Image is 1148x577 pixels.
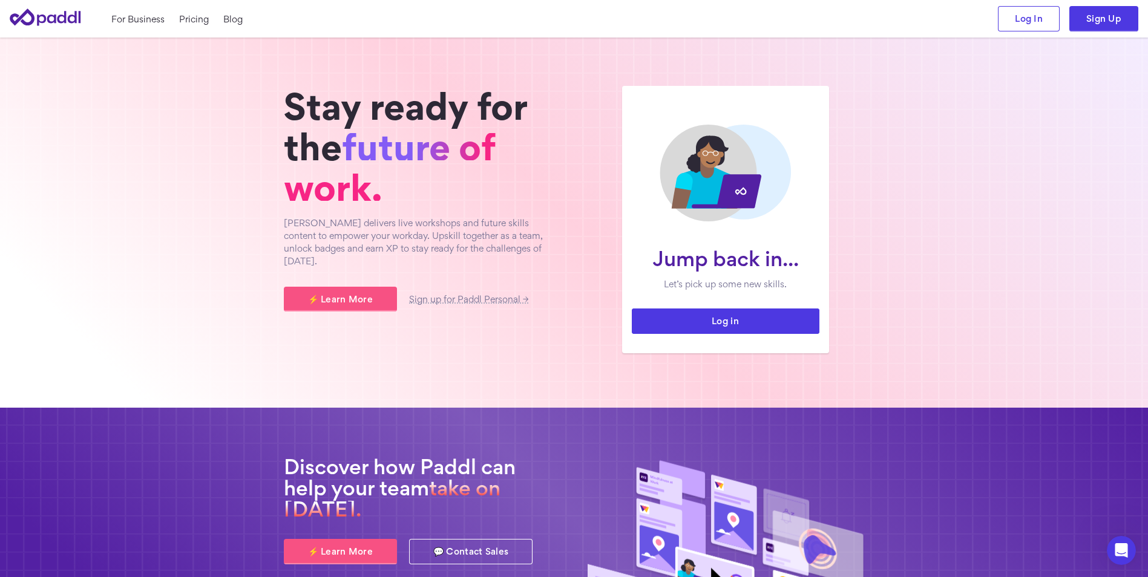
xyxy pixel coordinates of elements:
a: Log In [998,6,1060,31]
h2: Discover how Paddl can help your team [284,456,562,520]
span: future of work. [284,133,496,201]
a: 💬 Contact Sales [409,539,533,564]
a: Log in [632,308,819,334]
a: ⚡ Learn More [284,539,397,564]
h1: Stay ready for the [284,86,562,208]
a: Blog [223,13,243,25]
a: For Business [111,13,165,25]
a: Sign Up [1069,6,1138,31]
a: ⚡ Learn More [284,287,397,312]
p: [PERSON_NAME] delivers live workshops and future skills content to empower your workday. Upskill ... [284,217,562,267]
a: Pricing [179,13,209,25]
iframe: Intercom live chat [1107,536,1136,565]
p: Let’s pick up some new skills. [641,278,810,290]
h1: Jump back in... [641,248,810,269]
a: Sign up for Paddl Personal → [409,296,528,304]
